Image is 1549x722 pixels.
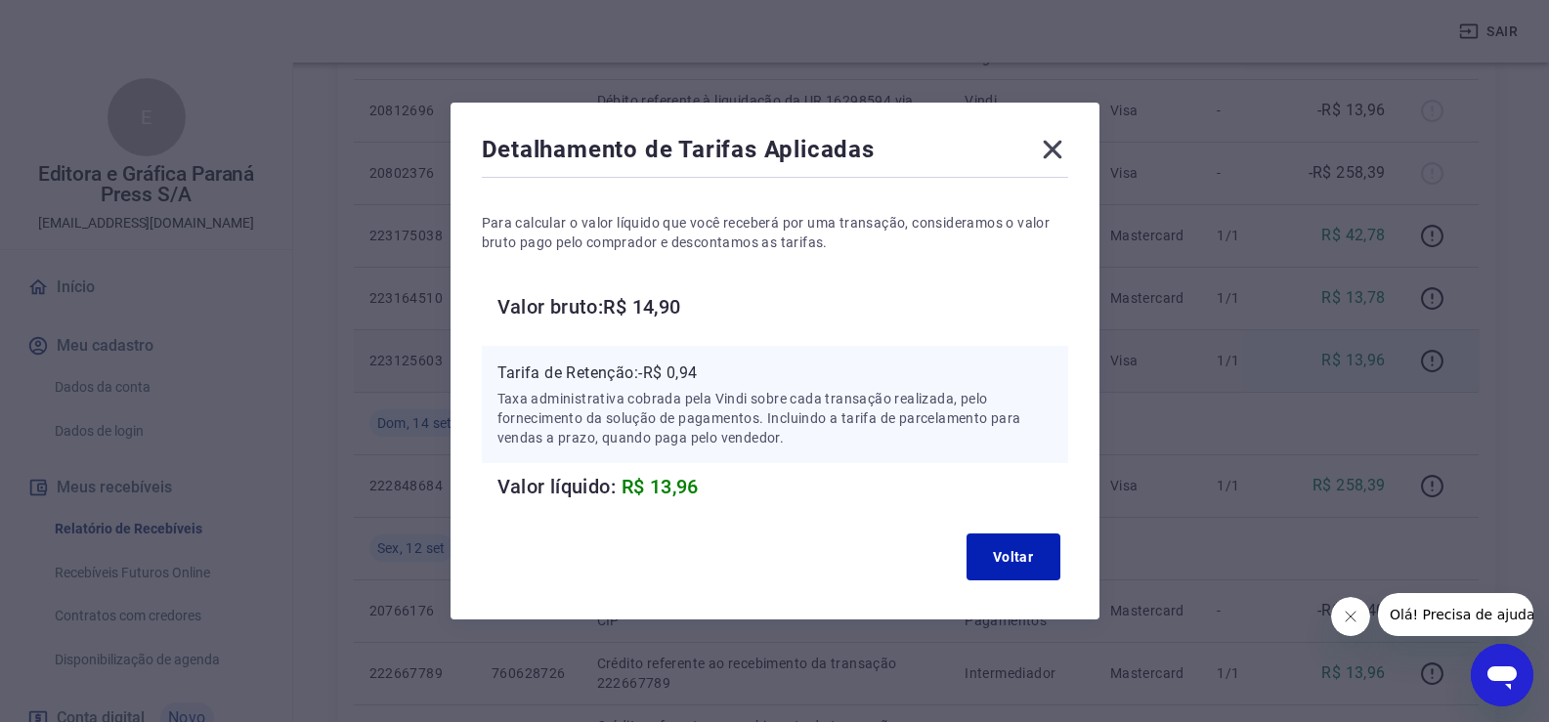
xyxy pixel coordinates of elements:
[967,533,1060,580] button: Voltar
[497,291,1068,322] h6: Valor bruto: R$ 14,90
[482,134,1068,173] div: Detalhamento de Tarifas Aplicadas
[1331,597,1370,636] iframe: Fechar mensagem
[1471,644,1533,706] iframe: Botão para abrir a janela de mensagens
[497,471,1068,502] h6: Valor líquido:
[12,14,164,29] span: Olá! Precisa de ajuda?
[497,389,1053,447] p: Taxa administrativa cobrada pela Vindi sobre cada transação realizada, pelo fornecimento da soluç...
[622,475,699,498] span: R$ 13,96
[1378,593,1533,636] iframe: Mensagem da empresa
[482,213,1068,252] p: Para calcular o valor líquido que você receberá por uma transação, consideramos o valor bruto pag...
[497,361,1053,385] p: Tarifa de Retenção: -R$ 0,94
